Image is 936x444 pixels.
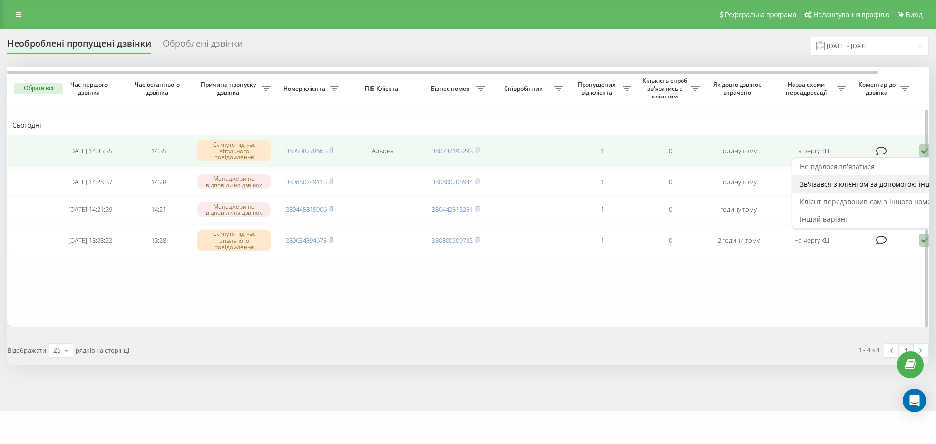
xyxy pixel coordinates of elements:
[568,196,636,222] td: 1
[163,39,243,54] div: Оброблені дзвінки
[704,224,773,256] td: 2 години тому
[568,224,636,256] td: 1
[899,344,914,357] a: 1
[636,135,704,167] td: 0
[636,169,704,195] td: 0
[773,169,851,195] td: На чергу КЦ
[197,81,262,96] span: Причина пропуску дзвінка
[725,11,797,19] span: Реферальна програма
[132,81,185,96] span: Час останнього дзвінка
[712,81,765,96] span: Як довго дзвінок втрачено
[636,196,704,222] td: 0
[704,196,773,222] td: годину тому
[197,140,271,162] div: Скинуто під час вітального повідомлення
[124,169,193,195] td: 14:28
[704,135,773,167] td: годину тому
[64,81,117,96] span: Час першого дзвінка
[286,205,327,213] a: 380445815906
[14,83,63,94] button: Обрати всі
[56,169,124,195] td: [DATE] 14:28:37
[7,346,46,355] span: Відображати
[813,11,889,19] span: Налаштування профілю
[53,346,61,355] div: 25
[352,85,413,93] span: ПІБ Клієнта
[495,85,554,93] span: Співробітник
[286,146,327,155] a: 380508278665
[286,236,327,245] a: 380634894675
[773,135,851,167] td: На чергу КЦ
[568,169,636,195] td: 1
[286,177,327,186] a: 380680749113
[56,135,124,167] td: [DATE] 14:35:35
[56,224,124,256] td: [DATE] 13:28:23
[641,77,691,100] span: Кількість спроб зв'язатись з клієнтом
[76,346,129,355] span: рядків на сторінці
[197,230,271,251] div: Скинуто під час вітального повідомлення
[906,11,923,19] span: Вихід
[427,85,476,93] span: Бізнес номер
[124,135,193,167] td: 14:35
[573,81,623,96] span: Пропущених від клієнта
[432,146,473,155] a: 380737193293
[778,81,837,96] span: Назва схеми переадресації
[432,236,473,245] a: 380800209732
[704,169,773,195] td: годину тому
[903,389,926,412] div: Open Intercom Messenger
[197,174,271,189] div: Менеджери не відповіли на дзвінок
[773,196,851,222] td: На чергу КЦ
[197,202,271,217] div: Менеджери не відповіли на дзвінок
[636,224,704,256] td: 0
[800,214,849,224] span: Інший варіант
[858,345,879,355] div: 1 - 4 з 4
[124,196,193,222] td: 14:21
[432,205,473,213] a: 380442513251
[7,39,151,54] div: Необроблені пропущені дзвінки
[856,81,900,96] span: Коментар до дзвінка
[568,135,636,167] td: 1
[344,135,422,167] td: Альона
[56,196,124,222] td: [DATE] 14:21:29
[773,224,851,256] td: На чергу КЦ
[800,162,875,171] span: Не вдалося зв'язатися
[432,177,473,186] a: 380800208944
[280,85,330,93] span: Номер клієнта
[124,224,193,256] td: 13:28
